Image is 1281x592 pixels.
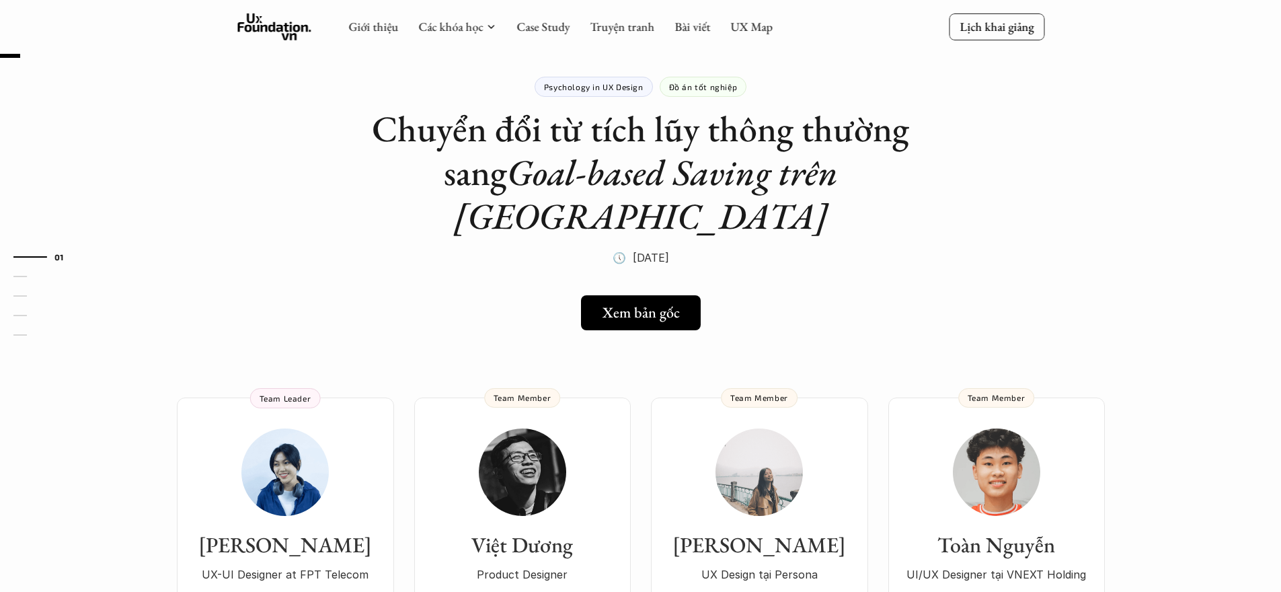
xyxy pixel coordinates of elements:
p: Lịch khai giảng [960,19,1034,34]
a: Truyện tranh [590,19,654,34]
h5: Xem bản gốc [603,304,680,322]
h1: Chuyển đổi từ tích lũy thông thường sang [372,107,910,237]
p: Team Member [730,393,788,402]
p: UI/UX Designer tại VNEXT Holding [902,564,1091,585]
strong: 02 [34,272,44,281]
p: UX-UI Designer at FPT Telecom [190,564,381,585]
h3: [PERSON_NAME] [190,532,381,558]
a: Bài viết [674,19,710,34]
p: Product Designer [428,564,617,585]
a: 01 [13,249,77,265]
p: UX Design tại Persona [664,564,855,585]
p: Team Member [968,393,1025,402]
h3: Toàn Nguyễn [902,532,1091,558]
strong: 04 [34,311,45,320]
em: Goal-based Saving trên [GEOGRAPHIC_DATA] [454,149,846,239]
a: UX Map [730,19,773,34]
p: Team Member [494,393,551,402]
h3: [PERSON_NAME] [664,532,855,558]
p: 🕔 [DATE] [613,248,669,268]
a: Lịch khai giảng [949,13,1044,40]
p: Đồ án tốt nghiệp [669,82,738,91]
h3: Việt Dương [428,532,617,558]
strong: 01 [54,252,64,262]
a: Xem bản gốc [581,295,701,330]
p: Psychology in UX Design [544,82,644,91]
a: Các khóa học [418,19,483,34]
a: Case Study [516,19,570,34]
strong: 05 [34,330,44,340]
strong: 03 [34,291,44,301]
a: Giới thiệu [348,19,398,34]
p: Team Leader [260,394,311,403]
